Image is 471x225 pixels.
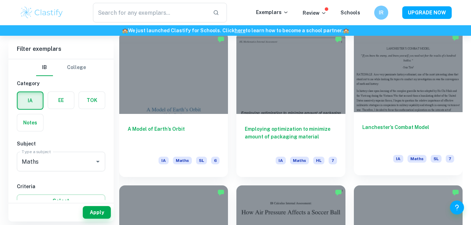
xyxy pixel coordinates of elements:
[343,28,349,33] span: 🏫
[354,32,463,177] a: Lanchester’s Combat ModelIAMathsSL7
[303,9,327,17] p: Review
[122,28,128,33] span: 🏫
[362,123,454,146] h6: Lanchester’s Combat Model
[431,155,442,163] span: SL
[450,200,464,214] button: Help and Feedback
[173,157,192,164] span: Maths
[245,125,337,148] h6: Employing optimization to minimize amount of packaging material
[119,32,228,177] a: A Model of Earth’s OrbitIAMathsSL6
[377,9,385,16] h6: IR
[452,189,459,196] img: Marked
[236,32,345,177] a: Employing optimization to minimize amount of packaging materialIAMathsHL7
[341,10,360,15] a: Schools
[290,157,309,164] span: Maths
[329,157,337,164] span: 7
[393,155,403,163] span: IA
[446,155,454,163] span: 7
[256,8,289,16] p: Exemplars
[276,157,286,164] span: IA
[22,149,51,155] label: Type a subject
[402,6,452,19] button: UPGRADE NOW
[36,59,53,76] button: IB
[335,36,342,43] img: Marked
[36,59,86,76] div: Filter type choice
[93,157,103,166] button: Open
[159,157,169,164] span: IA
[313,157,324,164] span: HL
[235,28,245,33] a: here
[17,195,105,207] button: Select
[17,140,105,148] h6: Subject
[217,189,224,196] img: Marked
[17,183,105,190] h6: Criteria
[18,92,43,109] button: IA
[128,125,220,148] h6: A Model of Earth’s Orbit
[48,92,74,109] button: EE
[374,6,388,20] button: IR
[196,157,207,164] span: SL
[67,59,86,76] button: College
[217,36,224,43] img: Marked
[335,189,342,196] img: Marked
[211,157,220,164] span: 6
[17,80,105,87] h6: Category
[8,39,114,59] h6: Filter exemplars
[408,155,426,163] span: Maths
[93,3,208,22] input: Search for any exemplars...
[20,6,64,20] img: Clastify logo
[452,34,459,41] img: Marked
[83,206,111,219] button: Apply
[79,92,105,109] button: TOK
[17,114,43,131] button: Notes
[1,27,470,34] h6: We just launched Clastify for Schools. Click to learn how to become a school partner.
